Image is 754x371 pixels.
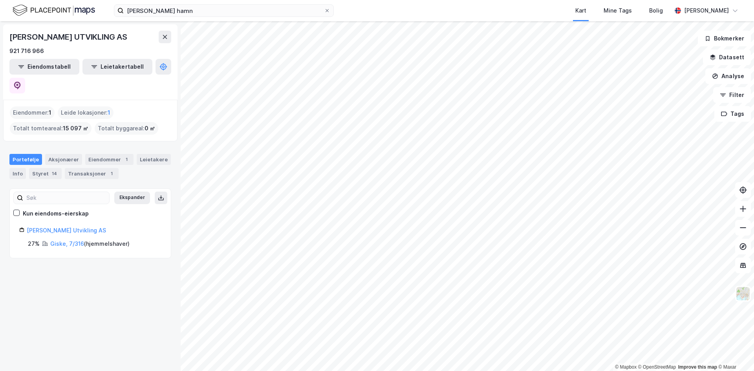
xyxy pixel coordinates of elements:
[9,168,26,179] div: Info
[575,6,586,15] div: Kart
[23,192,109,204] input: Søk
[703,49,751,65] button: Datasett
[13,4,95,17] img: logo.f888ab2527a4732fd821a326f86c7f29.svg
[736,286,750,301] img: Z
[63,124,88,133] span: 15 097 ㎡
[713,87,751,103] button: Filter
[9,59,79,75] button: Eiendomstabell
[29,168,62,179] div: Styret
[82,59,152,75] button: Leietakertabell
[145,124,155,133] span: 0 ㎡
[85,154,134,165] div: Eiendommer
[9,46,44,56] div: 921 716 966
[137,154,171,165] div: Leietakere
[65,168,119,179] div: Transaksjoner
[23,209,89,218] div: Kun eiendoms-eierskap
[9,154,42,165] div: Portefølje
[10,122,92,135] div: Totalt tomteareal :
[108,170,115,177] div: 1
[698,31,751,46] button: Bokmerker
[604,6,632,15] div: Mine Tags
[49,108,51,117] span: 1
[95,122,158,135] div: Totalt byggareal :
[705,68,751,84] button: Analyse
[714,106,751,122] button: Tags
[123,155,130,163] div: 1
[615,364,637,370] a: Mapbox
[715,333,754,371] iframe: Chat Widget
[108,108,110,117] span: 1
[28,239,40,249] div: 27%
[678,364,717,370] a: Improve this map
[124,5,324,16] input: Søk på adresse, matrikkel, gårdeiere, leietakere eller personer
[58,106,113,119] div: Leide lokasjoner :
[684,6,729,15] div: [PERSON_NAME]
[114,192,150,204] button: Ekspander
[27,227,106,234] a: [PERSON_NAME] Utvikling AS
[50,240,84,247] a: Giske, 7/316
[10,106,55,119] div: Eiendommer :
[638,364,676,370] a: OpenStreetMap
[9,31,129,43] div: [PERSON_NAME] UTVIKLING AS
[649,6,663,15] div: Bolig
[45,154,82,165] div: Aksjonærer
[50,239,130,249] div: ( hjemmelshaver )
[50,170,59,177] div: 14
